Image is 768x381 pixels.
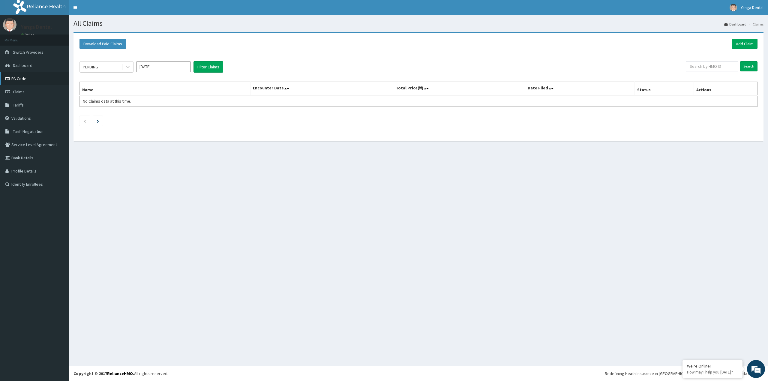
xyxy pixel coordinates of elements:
[73,19,763,27] h1: All Claims
[13,49,43,55] span: Switch Providers
[13,102,24,108] span: Tariffs
[747,22,763,27] li: Claims
[21,24,52,30] p: Yanga Dental
[250,82,393,96] th: Encounter Date
[635,82,694,96] th: Status
[687,370,738,375] p: How may I help you today?
[687,363,738,369] div: We're Online!
[83,118,86,124] a: Previous page
[732,39,757,49] a: Add Claim
[83,98,131,104] span: No Claims data at this time.
[83,64,98,70] div: PENDING
[605,370,763,376] div: Redefining Heath Insurance in [GEOGRAPHIC_DATA] using Telemedicine and Data Science!
[393,82,525,96] th: Total Price(₦)
[13,63,32,68] span: Dashboard
[69,366,768,381] footer: All rights reserved.
[136,61,190,72] input: Select Month and Year
[97,118,99,124] a: Next page
[13,129,43,134] span: Tariff Negotiation
[21,33,35,37] a: Online
[107,371,133,376] a: RelianceHMO
[741,5,763,10] span: Yanga Dental
[193,61,223,73] button: Filter Claims
[694,82,757,96] th: Actions
[724,22,746,27] a: Dashboard
[3,18,16,31] img: User Image
[730,4,737,11] img: User Image
[686,61,738,71] input: Search by HMO ID
[13,89,25,94] span: Claims
[79,39,126,49] button: Download Paid Claims
[740,61,757,71] input: Search
[525,82,635,96] th: Date Filed
[80,82,250,96] th: Name
[73,371,134,376] strong: Copyright © 2017 .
